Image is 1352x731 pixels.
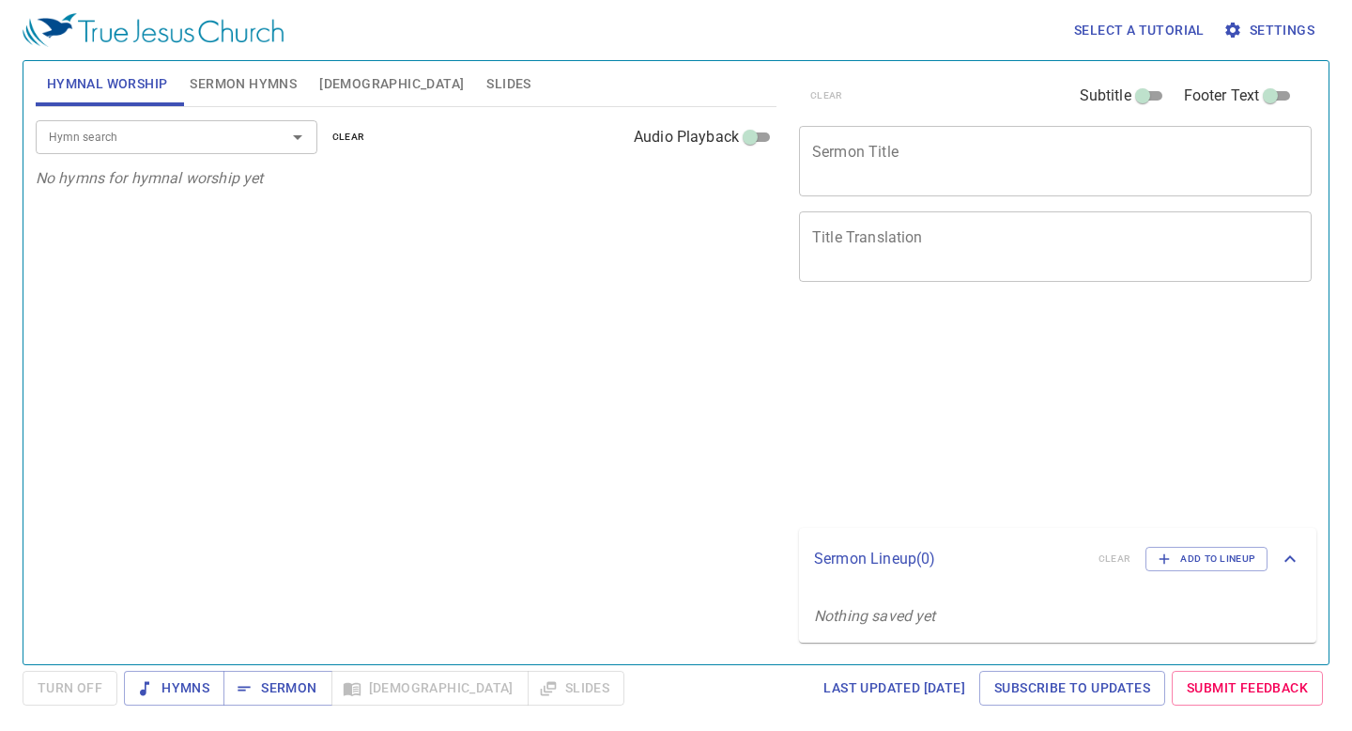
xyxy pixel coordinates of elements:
[319,72,464,96] span: [DEMOGRAPHIC_DATA]
[1074,19,1205,42] span: Select a tutorial
[1187,677,1308,700] span: Submit Feedback
[238,677,316,700] span: Sermon
[190,72,297,96] span: Sermon Hymns
[1067,13,1212,48] button: Select a tutorial
[814,548,1083,570] p: Sermon Lineup ( 0 )
[979,671,1165,706] a: Subscribe to Updates
[321,126,376,148] button: clear
[814,607,936,625] i: Nothing saved yet
[1220,13,1322,48] button: Settings
[823,677,965,700] span: Last updated [DATE]
[799,528,1316,590] div: Sermon Lineup(0)clearAdd to Lineup
[634,126,739,148] span: Audio Playback
[284,124,311,150] button: Open
[1158,551,1255,568] span: Add to Lineup
[124,671,224,706] button: Hymns
[1172,671,1323,706] a: Submit Feedback
[139,677,209,700] span: Hymns
[1227,19,1314,42] span: Settings
[1145,547,1267,571] button: Add to Lineup
[36,169,264,187] i: No hymns for hymnal worship yet
[1080,85,1131,107] span: Subtitle
[816,671,973,706] a: Last updated [DATE]
[1184,85,1260,107] span: Footer Text
[486,72,530,96] span: Slides
[223,671,331,706] button: Sermon
[47,72,168,96] span: Hymnal Worship
[332,129,365,146] span: clear
[994,677,1150,700] span: Subscribe to Updates
[791,302,1211,521] iframe: from-child
[23,13,284,47] img: True Jesus Church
